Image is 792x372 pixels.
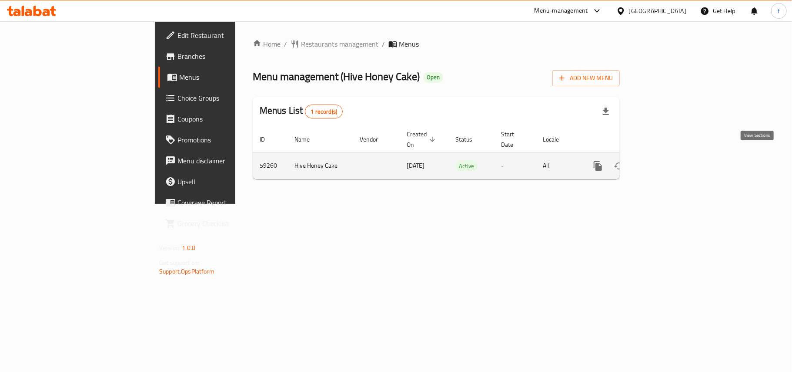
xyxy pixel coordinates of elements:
[159,257,199,268] span: Get support on:
[158,213,287,234] a: Grocery Checklist
[158,67,287,88] a: Menus
[305,108,342,116] span: 1 record(s)
[158,150,287,171] a: Menu disclaimer
[382,39,385,49] li: /
[423,74,443,81] span: Open
[177,30,280,41] span: Edit Restaurant
[260,134,276,145] span: ID
[158,108,287,129] a: Coupons
[158,88,287,108] a: Choice Groups
[158,192,287,213] a: Coverage Report
[455,161,478,171] span: Active
[399,39,419,49] span: Menus
[158,171,287,192] a: Upsell
[301,39,378,49] span: Restaurants management
[543,134,570,145] span: Locale
[177,197,280,208] span: Coverage Report
[455,134,484,145] span: Status
[287,152,353,179] td: Hive Honey Cake
[158,46,287,67] a: Branches
[177,93,280,103] span: Choice Groups
[629,6,686,16] div: [GEOGRAPHIC_DATA]
[595,101,616,122] div: Export file
[291,39,378,49] a: Restaurants management
[177,156,280,166] span: Menu disclaimer
[177,176,280,187] span: Upsell
[588,156,608,176] button: more
[536,152,581,179] td: All
[159,242,180,254] span: Version:
[158,25,287,46] a: Edit Restaurant
[535,6,588,16] div: Menu-management
[253,126,678,179] table: enhanced table
[407,129,438,150] span: Created On
[501,129,525,150] span: Start Date
[159,266,214,277] a: Support.OpsPlatform
[559,73,613,84] span: Add New Menu
[294,134,321,145] span: Name
[177,218,280,229] span: Grocery Checklist
[407,160,424,171] span: [DATE]
[423,72,443,83] div: Open
[778,6,780,16] span: f
[494,152,536,179] td: -
[158,129,287,150] a: Promotions
[177,114,280,124] span: Coupons
[179,72,280,82] span: Menus
[305,105,343,118] div: Total records count
[182,242,195,254] span: 1.0.0
[552,70,620,86] button: Add New Menu
[253,39,620,49] nav: breadcrumb
[253,67,420,86] span: Menu management ( Hive Honey Cake )
[177,51,280,61] span: Branches
[581,126,678,153] th: Actions
[260,104,343,118] h2: Menus List
[177,135,280,145] span: Promotions
[360,134,389,145] span: Vendor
